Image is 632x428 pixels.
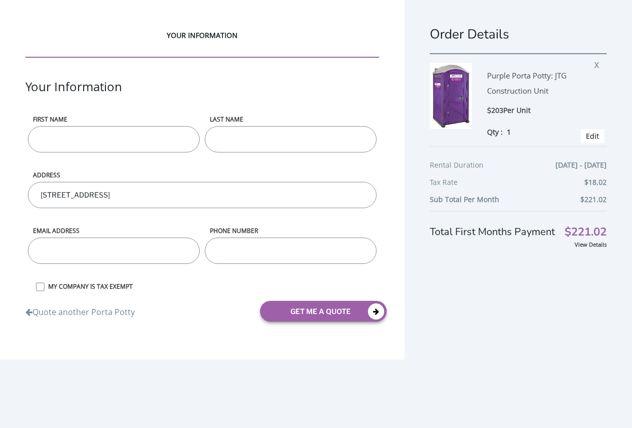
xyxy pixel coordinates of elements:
a: View Details [575,241,607,248]
label: Email address [28,226,200,235]
div: Your Information [25,78,379,115]
label: phone number [205,226,377,235]
div: Total First Months Payment [430,211,607,239]
div: Qty : [487,127,581,137]
h1: Order Details [430,25,607,43]
span: X [594,57,604,70]
label: LAST NAME [205,115,377,124]
label: First name [28,115,200,124]
button: get me a quote [260,301,387,322]
span: $221.02 [565,227,607,238]
span: 1 [507,127,511,137]
b: $221.02 [580,194,607,204]
div: $203 [487,105,581,116]
div: Rental Duration [430,159,607,176]
span: [DATE] - [DATE] [555,159,607,171]
label: MY COMPANY IS TAX EXEMPT [43,282,379,291]
a: Quote another Porta Potty [25,301,135,318]
div: Purple Porta Potty: JTG Construction Unit [487,63,581,105]
div: Tax Rate [430,176,607,193]
span: Per Unit [503,105,531,115]
b: Sub Total Per Month [430,194,499,204]
div: YOUR INFORMATION [25,30,379,58]
button: Live Chat [591,387,632,428]
a: Edit [586,131,599,141]
span: $18.02 [584,176,607,188]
